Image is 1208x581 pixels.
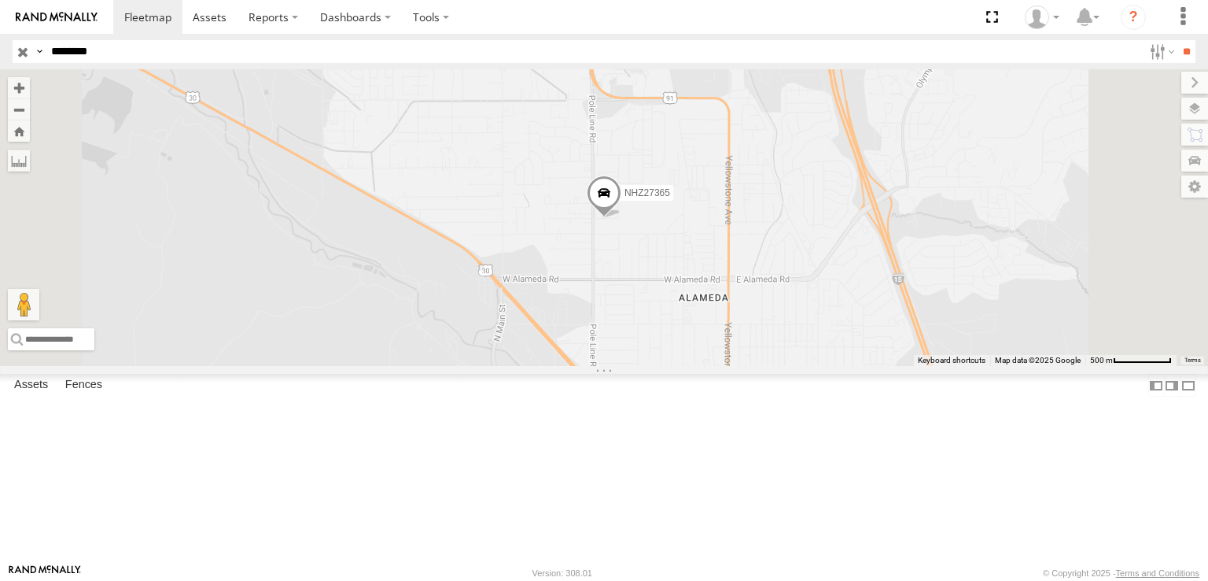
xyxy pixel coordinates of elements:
[1148,374,1164,397] label: Dock Summary Table to the Left
[995,356,1081,365] span: Map data ©2025 Google
[1085,355,1177,366] button: Map Scale: 500 m per 71 pixels
[1180,374,1196,397] label: Hide Summary Table
[33,40,46,63] label: Search Query
[16,12,98,23] img: rand-logo.svg
[624,187,670,198] span: NHZ27365
[8,120,30,142] button: Zoom Home
[9,565,81,581] a: Visit our Website
[1043,568,1199,578] div: © Copyright 2025 -
[8,98,30,120] button: Zoom out
[8,289,39,320] button: Drag Pegman onto the map to open Street View
[57,375,110,397] label: Fences
[6,375,56,397] label: Assets
[1090,356,1113,365] span: 500 m
[1116,568,1199,578] a: Terms and Conditions
[1121,5,1146,30] i: ?
[1184,357,1201,363] a: Terms (opens in new tab)
[1181,176,1208,198] label: Map Settings
[8,150,30,172] label: Measure
[1164,374,1180,397] label: Dock Summary Table to the Right
[532,568,592,578] div: Version: 308.01
[8,77,30,98] button: Zoom in
[1019,6,1065,29] div: Zulema McIntosch
[1144,40,1177,63] label: Search Filter Options
[918,355,985,366] button: Keyboard shortcuts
